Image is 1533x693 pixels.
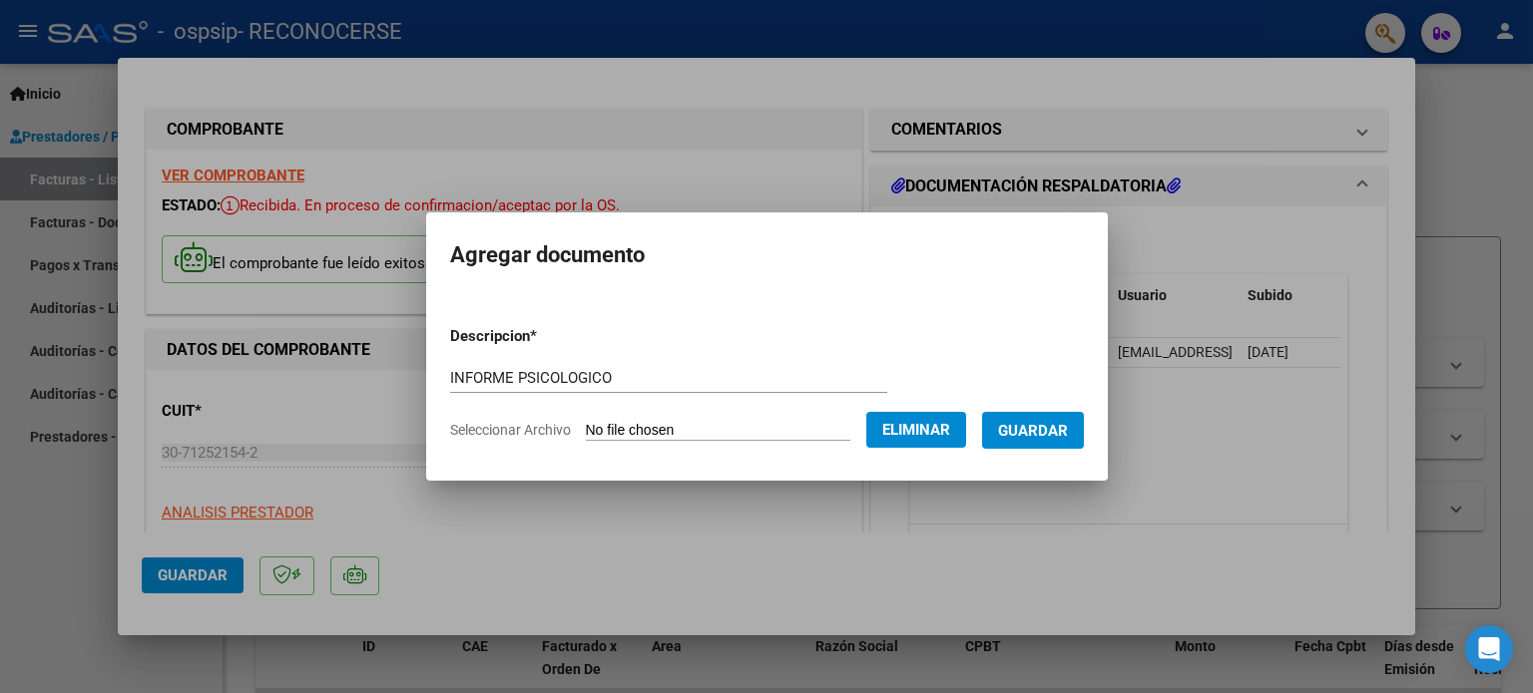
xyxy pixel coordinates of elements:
[450,422,571,438] span: Seleccionar Archivo
[450,325,641,348] p: Descripcion
[882,421,950,439] span: Eliminar
[982,412,1084,449] button: Guardar
[998,422,1068,440] span: Guardar
[866,412,966,448] button: Eliminar
[450,236,1084,274] h2: Agregar documento
[1465,625,1513,673] div: Open Intercom Messenger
